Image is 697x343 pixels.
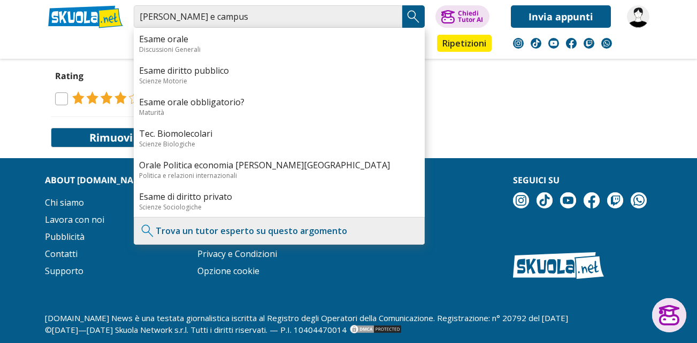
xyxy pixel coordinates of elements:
[68,91,141,104] img: tasso di risposta 4+
[139,65,419,76] a: Esame diritto pubblico
[197,248,277,260] a: Privacy e Condizioni
[349,324,402,334] img: DMCA.com Protection Status
[584,192,600,208] img: facebook
[631,192,647,208] img: WhatsApp
[531,38,541,49] img: tiktok
[139,96,419,108] a: Esame orale obbligatorio?
[131,35,179,54] a: Appunti
[51,128,213,147] button: Rimuovi filtri (6)
[45,214,104,225] a: Lavora con noi
[548,38,559,49] img: youtube
[537,192,553,208] img: tiktok
[560,192,576,208] img: youtube
[513,252,604,279] img: Skuola.net
[45,197,84,208] a: Chi siamo
[139,171,419,180] div: Politica e relazioni internazionali
[139,191,419,202] a: Esame di diritto privato
[45,265,83,277] a: Supporto
[139,202,419,212] div: Scienze Sociologiche
[607,192,623,208] img: twitch
[139,139,419,149] div: Scienze Biologiche
[402,5,425,28] button: Search Button
[139,108,419,117] div: Maturità
[139,33,419,45] a: Esame orale
[45,231,85,243] a: Pubblicità
[437,35,492,52] a: Ripetizioni
[435,5,489,28] button: ChiediTutor AI
[513,38,524,49] img: instagram
[513,192,529,208] img: instagram
[45,312,653,336] p: [DOMAIN_NAME] News è una testata giornalistica iscritta al Registro degli Operatori della Comunic...
[511,5,611,28] a: Invia appunti
[45,174,149,186] strong: About [DOMAIN_NAME]
[584,38,594,49] img: twitch
[139,45,419,54] div: Discussioni Generali
[139,128,419,139] a: Tec. Biomolecolari
[139,159,419,171] a: Orale Politica economia [PERSON_NAME][GEOGRAPHIC_DATA]
[55,69,209,83] label: Rating
[513,174,560,186] strong: Seguici su
[566,38,577,49] img: facebook
[601,38,612,49] img: WhatsApp
[627,5,649,28] img: barbaracio
[140,223,156,239] img: Trova un tutor esperto
[45,248,78,260] a: Contatti
[458,10,483,23] div: Chiedi Tutor AI
[197,265,259,277] a: Opzione cookie
[156,225,347,237] a: Trova un tutor esperto su questo argomento
[134,5,402,28] input: Cerca appunti, riassunti o versioni
[139,76,419,85] div: Scienze Motorie
[405,9,422,25] img: Cerca appunti, riassunti o versioni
